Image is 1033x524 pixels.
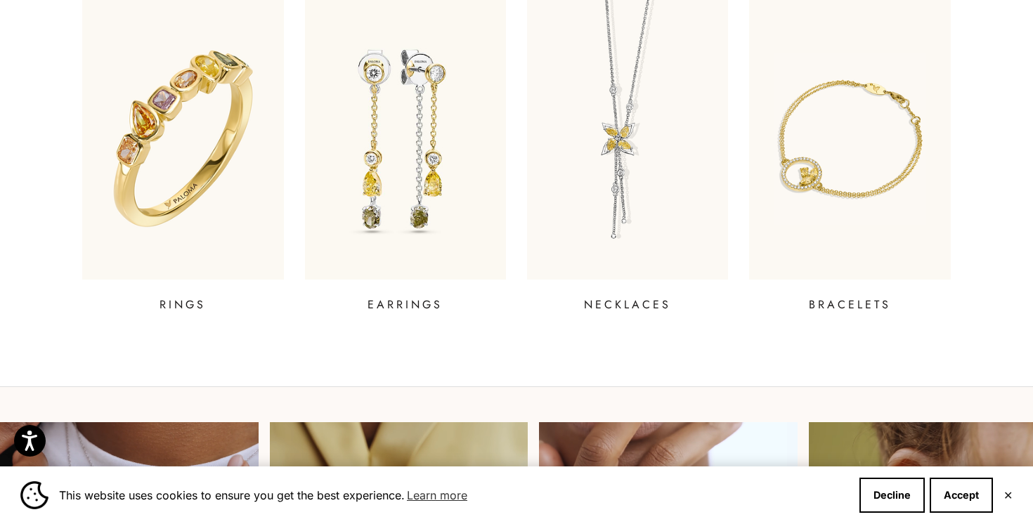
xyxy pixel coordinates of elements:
p: NECKLACES [584,296,671,313]
p: BRACELETS [809,296,891,313]
span: This website uses cookies to ensure you get the best experience. [59,485,848,506]
button: Decline [859,478,925,513]
a: Learn more [405,485,469,506]
button: Close [1003,491,1013,499]
p: EARRINGS [368,296,443,313]
img: Cookie banner [20,481,48,509]
p: RINGS [160,296,206,313]
button: Accept [930,478,993,513]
